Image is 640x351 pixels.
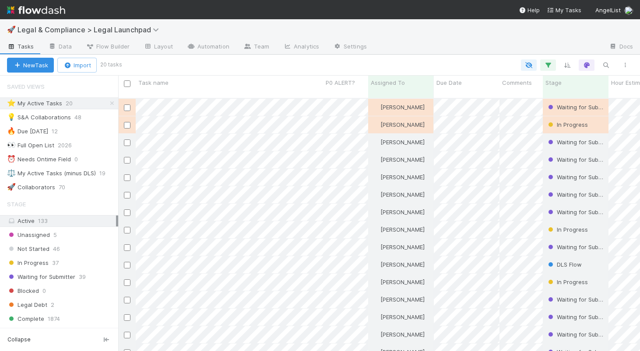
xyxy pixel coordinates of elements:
input: Toggle Row Selected [124,174,130,181]
div: [PERSON_NAME] [372,173,425,181]
span: Waiting for Submitter [7,271,75,282]
span: Waiting for Submitter [546,156,615,163]
span: 48 [74,112,90,123]
div: [PERSON_NAME] [372,313,425,321]
div: [PERSON_NAME] [372,330,425,339]
div: [PERSON_NAME] [372,138,425,146]
input: Toggle Row Selected [124,227,130,233]
span: 12 [52,126,67,137]
span: 70 [59,182,74,193]
span: Waiting for Submitter [546,243,615,250]
span: ⭐ [7,99,16,107]
div: My Active Tasks [7,98,62,109]
span: Waiting for Submitter [546,313,615,320]
div: [PERSON_NAME] [372,225,425,234]
div: [PERSON_NAME] [372,278,425,286]
span: [PERSON_NAME] [380,191,425,198]
div: My Active Tasks (minus DLS) [7,168,96,179]
span: Flow Builder [86,42,130,51]
img: avatar_b5be9b1b-4537-4870-b8e7-50cc2287641b.png [372,104,379,111]
img: avatar_b5be9b1b-4537-4870-b8e7-50cc2287641b.png [372,261,379,268]
span: In Progress [7,257,49,268]
span: 👀 [7,141,16,149]
span: [PERSON_NAME] [380,261,425,268]
input: Toggle Row Selected [124,297,130,303]
span: Unassigned [7,229,50,240]
div: [PERSON_NAME] [372,103,425,111]
div: Waiting for Submitter [546,155,604,164]
input: Toggle Row Selected [124,157,130,163]
img: avatar_b5be9b1b-4537-4870-b8e7-50cc2287641b.png [372,313,379,320]
span: 0 [42,285,46,296]
span: [PERSON_NAME] [380,139,425,146]
span: Comments [502,78,532,87]
span: Legal & Compliance > Legal Launchpad [18,25,163,34]
div: Help [519,6,540,14]
span: [PERSON_NAME] [380,296,425,303]
span: [PERSON_NAME] [380,243,425,250]
input: Toggle Row Selected [124,192,130,198]
img: avatar_b5be9b1b-4537-4870-b8e7-50cc2287641b.png [372,278,379,285]
span: [PERSON_NAME] [380,313,425,320]
img: logo-inverted-e16ddd16eac7371096b0.svg [7,3,65,17]
input: Toggle Row Selected [124,332,130,338]
span: [PERSON_NAME] [380,226,425,233]
span: Task name [138,78,169,87]
a: My Tasks [547,6,581,14]
a: Settings [326,40,374,54]
div: Waiting for Submitter [546,173,604,181]
img: avatar_b5be9b1b-4537-4870-b8e7-50cc2287641b.png [372,209,379,215]
img: avatar_b5be9b1b-4537-4870-b8e7-50cc2287641b.png [372,174,379,181]
div: Waiting for Submitter [546,313,604,321]
small: 20 tasks [100,61,122,69]
span: AngelList [595,7,621,14]
img: avatar_b5be9b1b-4537-4870-b8e7-50cc2287641b.png [372,156,379,163]
span: Tasks [7,42,34,51]
div: Waiting for Submitter [546,330,604,339]
div: Waiting for Submitter [546,103,604,111]
span: [PERSON_NAME] [380,104,425,111]
img: avatar_b5be9b1b-4537-4870-b8e7-50cc2287641b.png [372,296,379,303]
img: avatar_b5be9b1b-4537-4870-b8e7-50cc2287641b.png [372,226,379,233]
span: 🔥 [7,127,16,135]
span: [PERSON_NAME] [380,121,425,128]
span: Waiting for Submitter [546,331,615,338]
span: 46 [53,243,60,254]
span: P0 ALERT? [326,78,355,87]
span: Saved Views [7,78,45,95]
div: DLS Flow [546,260,582,269]
div: S&A Collaborations [7,112,71,123]
div: [PERSON_NAME] [372,243,425,251]
span: Assigned To [371,78,405,87]
span: My Tasks [547,7,581,14]
img: avatar_b5be9b1b-4537-4870-b8e7-50cc2287641b.png [372,139,379,146]
input: Toggle Row Selected [124,244,130,251]
button: NewTask [7,58,54,73]
span: 133 [38,217,48,224]
span: Complete [7,313,44,324]
span: In Progress [546,278,588,285]
div: Waiting for Submitter [546,138,604,146]
a: Layout [137,40,180,54]
span: Not Started [7,243,49,254]
a: Automation [180,40,236,54]
span: Collapse [7,336,31,344]
span: 💡 [7,113,16,121]
span: 0 [74,154,87,165]
div: Waiting for Submitter [546,190,604,199]
span: 2 [51,299,54,310]
span: DLS Flow [546,261,582,268]
span: [PERSON_NAME] [380,209,425,215]
div: [PERSON_NAME] [372,120,425,129]
div: Needs Ontime Field [7,154,71,165]
img: avatar_b5be9b1b-4537-4870-b8e7-50cc2287641b.png [372,191,379,198]
div: Waiting for Submitter [546,295,604,304]
div: [PERSON_NAME] [372,208,425,216]
span: 🚀 [7,183,16,191]
span: 37 [52,257,59,268]
span: 🚀 [7,26,16,33]
img: avatar_b5be9b1b-4537-4870-b8e7-50cc2287641b.png [372,121,379,128]
a: Data [41,40,79,54]
a: Flow Builder [79,40,137,54]
span: [PERSON_NAME] [380,331,425,338]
